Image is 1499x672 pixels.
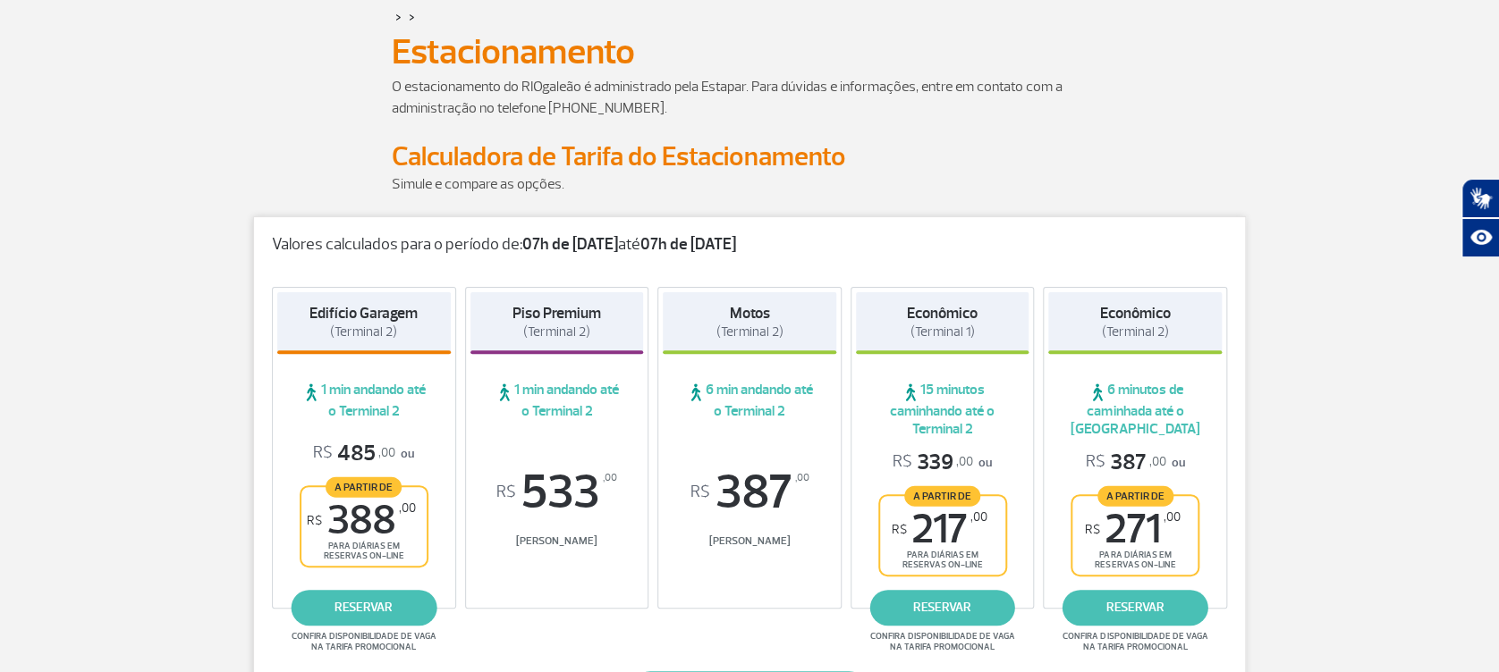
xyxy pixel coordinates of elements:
[729,304,769,323] strong: Motos
[892,522,907,537] sup: R$
[307,513,322,528] sup: R$
[496,483,516,502] sup: R$
[470,534,644,548] span: [PERSON_NAME]
[1102,323,1169,340] span: (Terminal 2)
[892,509,987,550] span: 217
[399,500,416,516] sup: ,00
[1461,179,1499,218] button: Abrir tradutor de língua de sinais.
[868,631,1018,652] span: Confira disponibilidade de vaga na tarifa promocional
[640,234,736,255] strong: 07h de [DATE]
[392,140,1107,173] h2: Calculadora de Tarifa do Estacionamento
[395,6,402,27] a: >
[1086,449,1166,476] span: 387
[277,381,451,420] span: 1 min andando até o Terminal 2
[470,468,644,517] span: 533
[1085,522,1100,537] sup: R$
[663,534,836,548] span: [PERSON_NAME]
[1461,179,1499,257] div: Plugin de acessibilidade da Hand Talk.
[512,304,601,323] strong: Piso Premium
[392,76,1107,119] p: O estacionamento do RIOgaleão é administrado pela Estapar. Para dúvidas e informações, entre em c...
[326,476,402,497] span: A partir de
[893,449,973,476] span: 339
[330,323,397,340] span: (Terminal 2)
[1164,509,1181,525] sup: ,00
[1097,485,1173,506] span: A partir de
[523,323,590,340] span: (Terminal 2)
[1100,304,1171,323] strong: Econômico
[794,468,809,488] sup: ,00
[904,485,980,506] span: A partir de
[663,468,836,517] span: 387
[603,468,617,488] sup: ,00
[392,173,1107,195] p: Simule e compare as opções.
[1085,509,1181,550] span: 271
[690,483,709,502] sup: R$
[1088,550,1182,570] span: para diárias em reservas on-line
[1086,449,1185,476] p: ou
[663,381,836,420] span: 6 min andando até o Terminal 2
[307,500,416,541] span: 388
[970,509,987,525] sup: ,00
[289,631,439,652] span: Confira disponibilidade de vaga na tarifa promocional
[869,590,1015,626] a: reservar
[907,304,978,323] strong: Econômico
[1063,590,1208,626] a: reservar
[291,590,436,626] a: reservar
[409,6,415,27] a: >
[309,304,418,323] strong: Edifício Garagem
[895,550,990,570] span: para diárias em reservas on-line
[1048,381,1222,438] span: 6 minutos de caminhada até o [GEOGRAPHIC_DATA]
[893,449,992,476] p: ou
[1461,218,1499,257] button: Abrir recursos assistivos.
[910,323,975,340] span: (Terminal 1)
[716,323,783,340] span: (Terminal 2)
[313,440,395,467] span: 485
[856,381,1029,438] span: 15 minutos caminhando até o Terminal 2
[317,541,411,561] span: para diárias em reservas on-line
[272,235,1227,255] p: Valores calculados para o período de: até
[522,234,618,255] strong: 07h de [DATE]
[470,381,644,420] span: 1 min andando até o Terminal 2
[313,440,414,467] p: ou
[392,37,1107,67] h1: Estacionamento
[1060,631,1210,652] span: Confira disponibilidade de vaga na tarifa promocional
